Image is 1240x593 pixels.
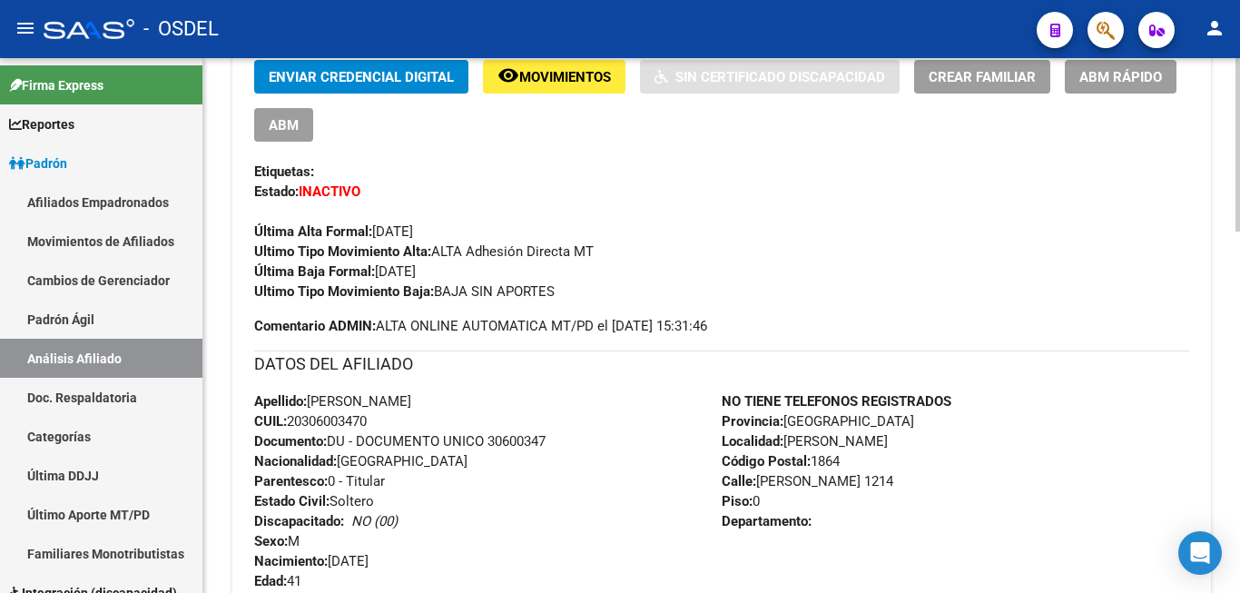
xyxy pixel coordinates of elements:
[1204,17,1225,39] mat-icon: person
[722,393,951,410] strong: NO TIENE TELEFONOS REGISTRADOS
[722,473,893,489] span: [PERSON_NAME] 1214
[9,75,103,95] span: Firma Express
[675,69,885,85] span: Sin Certificado Discapacidad
[722,453,811,469] strong: Código Postal:
[722,433,783,450] strong: Localidad:
[254,533,288,549] strong: Sexo:
[254,183,299,200] strong: Estado:
[254,553,369,569] span: [DATE]
[254,493,374,509] span: Soltero
[722,413,783,430] strong: Provincia:
[9,114,74,134] span: Reportes
[254,108,313,142] button: ABM
[254,413,367,430] span: 20306003470
[299,183,360,200] strong: INACTIVO
[254,60,468,94] button: Enviar Credencial Digital
[254,283,555,300] span: BAJA SIN APORTES
[722,473,756,489] strong: Calle:
[722,513,812,529] strong: Departamento:
[254,393,307,410] strong: Apellido:
[254,243,431,260] strong: Ultimo Tipo Movimiento Alta:
[254,573,301,589] span: 41
[519,69,611,85] span: Movimientos
[254,223,413,240] span: [DATE]
[254,513,344,529] strong: Discapacitado:
[254,223,372,240] strong: Última Alta Formal:
[254,453,337,469] strong: Nacionalidad:
[722,453,840,469] span: 1864
[254,433,546,450] span: DU - DOCUMENTO UNICO 30600347
[254,533,300,549] span: M
[254,283,434,300] strong: Ultimo Tipo Movimiento Baja:
[929,69,1036,85] span: Crear Familiar
[1065,60,1176,94] button: ABM Rápido
[254,163,314,180] strong: Etiquetas:
[1079,69,1162,85] span: ABM Rápido
[269,117,299,133] span: ABM
[254,573,287,589] strong: Edad:
[254,413,287,430] strong: CUIL:
[269,69,454,85] span: Enviar Credencial Digital
[254,318,376,334] strong: Comentario ADMIN:
[254,553,328,569] strong: Nacimiento:
[722,433,888,450] span: [PERSON_NAME]
[254,393,411,410] span: [PERSON_NAME]
[497,64,519,86] mat-icon: remove_red_eye
[254,453,467,469] span: [GEOGRAPHIC_DATA]
[1178,531,1222,575] div: Open Intercom Messenger
[254,473,385,489] span: 0 - Titular
[9,153,67,173] span: Padrón
[914,60,1050,94] button: Crear Familiar
[722,413,914,430] span: [GEOGRAPHIC_DATA]
[351,513,398,529] i: NO (00)
[15,17,36,39] mat-icon: menu
[254,263,375,280] strong: Última Baja Formal:
[254,243,594,260] span: ALTA Adhesión Directa MT
[640,60,900,94] button: Sin Certificado Discapacidad
[254,351,1189,377] h3: DATOS DEL AFILIADO
[483,60,625,94] button: Movimientos
[254,263,416,280] span: [DATE]
[143,9,219,49] span: - OSDEL
[254,493,330,509] strong: Estado Civil:
[254,433,327,450] strong: Documento:
[722,493,760,509] span: 0
[254,473,328,489] strong: Parentesco:
[254,316,707,336] span: ALTA ONLINE AUTOMATICA MT/PD el [DATE] 15:31:46
[722,493,753,509] strong: Piso:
